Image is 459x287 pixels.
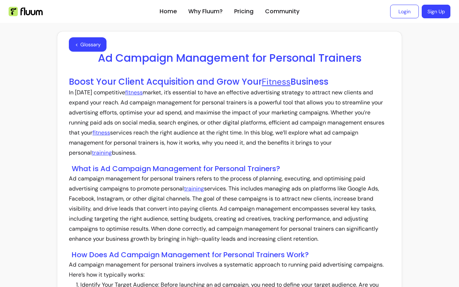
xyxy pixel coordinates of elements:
p: In [DATE] competitive market, it’s essential to have an effective advertising strategy to attract... [69,88,390,158]
h1: Ad Campaign Management for Personal Trainers [69,52,390,65]
h2: Boost Your Client Acquisition and Grow Your Business [69,76,390,88]
a: Home [160,7,177,16]
a: Why Fluum? [188,7,223,16]
span: Glossary [80,41,101,48]
a: training [184,185,204,192]
a: Fitness [262,76,290,87]
p: Ad campaign management for personal trainers involves a systematic approach to running paid adver... [69,260,390,280]
a: fitness [93,129,110,136]
a: Login [390,5,419,18]
h3: How Does Ad Campaign Management for Personal Trainers Work? [72,250,390,260]
a: Sign Up [422,5,450,18]
p: Ad campaign management for personal trainers refers to the process of planning, executing, and op... [69,174,390,244]
span: < [75,41,78,48]
img: Fluum Logo [9,7,43,16]
a: Pricing [234,7,254,16]
a: training [92,149,112,156]
button: <Glossary [69,37,107,52]
a: fitness [125,89,143,96]
a: Community [265,7,299,16]
h3: What is Ad Campaign Management for Personal Trainers? [72,164,390,174]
